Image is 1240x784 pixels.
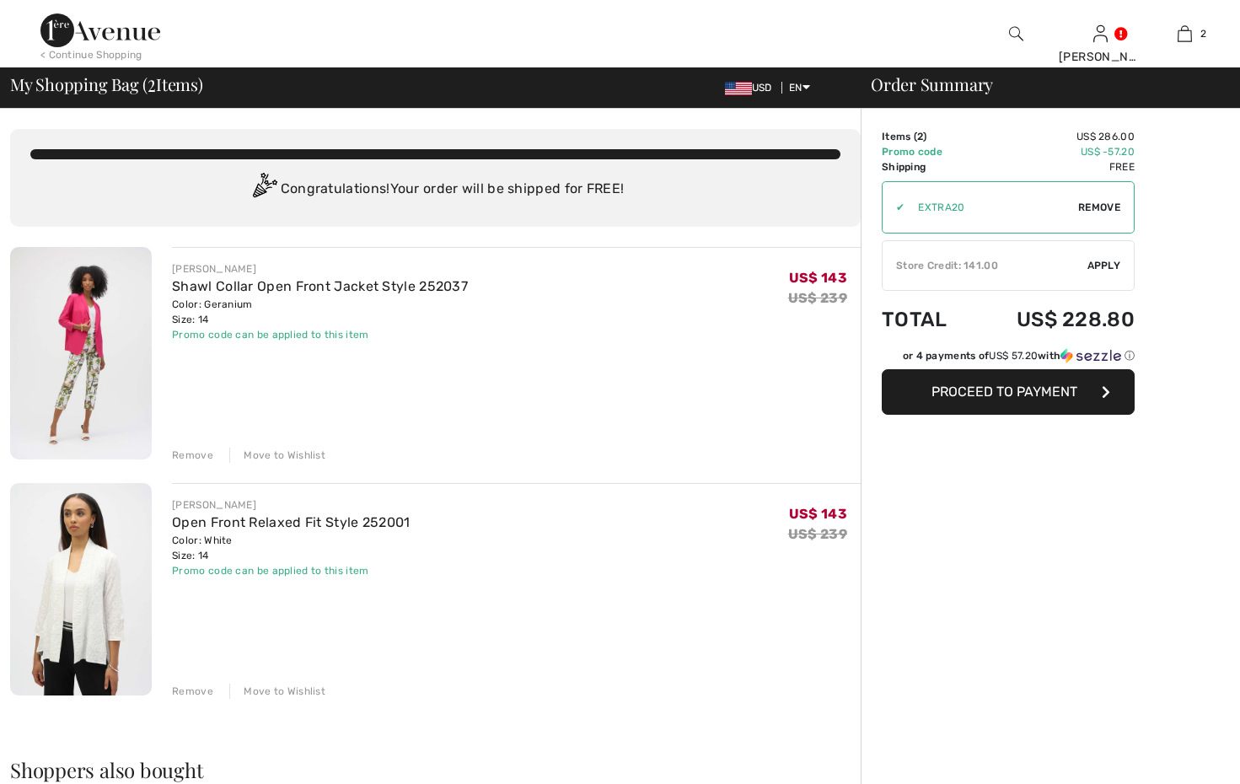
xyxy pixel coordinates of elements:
[229,448,325,463] div: Move to Wishlist
[40,13,160,47] img: 1ère Avenue
[882,348,1135,369] div: or 4 payments ofUS$ 57.20withSezzle Click to learn more about Sezzle
[905,182,1078,233] input: Promo code
[172,514,411,530] a: Open Front Relaxed Fit Style 252001
[788,290,847,306] s: US$ 239
[972,144,1135,159] td: US$ -57.20
[788,526,847,542] s: US$ 239
[172,684,213,699] div: Remove
[229,684,325,699] div: Move to Wishlist
[972,291,1135,348] td: US$ 228.80
[10,76,203,93] span: My Shopping Bag ( Items)
[172,261,468,277] div: [PERSON_NAME]
[972,159,1135,175] td: Free
[10,483,152,695] img: Open Front Relaxed Fit Style 252001
[30,173,840,207] div: Congratulations! Your order will be shipped for FREE!
[882,144,972,159] td: Promo code
[972,129,1135,144] td: US$ 286.00
[882,159,972,175] td: Shipping
[1078,200,1120,215] span: Remove
[172,563,411,578] div: Promo code can be applied to this item
[172,533,411,563] div: Color: White Size: 14
[172,448,213,463] div: Remove
[789,506,847,522] span: US$ 143
[172,327,468,342] div: Promo code can be applied to this item
[40,47,142,62] div: < Continue Shopping
[172,297,468,327] div: Color: Geranium Size: 14
[10,247,152,459] img: Shawl Collar Open Front Jacket Style 252037
[1093,24,1108,44] img: My Info
[1009,24,1023,44] img: search the website
[1059,48,1141,66] div: [PERSON_NAME]
[883,258,1087,273] div: Store Credit: 141.00
[789,270,847,286] span: US$ 143
[1060,348,1121,363] img: Sezzle
[989,350,1038,362] span: US$ 57.20
[172,278,468,294] a: Shawl Collar Open Front Jacket Style 252037
[1093,25,1108,41] a: Sign In
[883,200,905,215] div: ✔
[851,76,1230,93] div: Order Summary
[247,173,281,207] img: Congratulation2.svg
[882,369,1135,415] button: Proceed to Payment
[725,82,752,95] img: US Dollar
[10,760,861,780] h2: Shoppers also bought
[882,291,972,348] td: Total
[1200,26,1206,41] span: 2
[148,72,156,94] span: 2
[917,131,923,142] span: 2
[172,497,411,513] div: [PERSON_NAME]
[725,82,779,94] span: USD
[789,82,810,94] span: EN
[1143,24,1226,44] a: 2
[903,348,1135,363] div: or 4 payments of with
[882,129,972,144] td: Items ( )
[1178,24,1192,44] img: My Bag
[931,384,1077,400] span: Proceed to Payment
[1087,258,1121,273] span: Apply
